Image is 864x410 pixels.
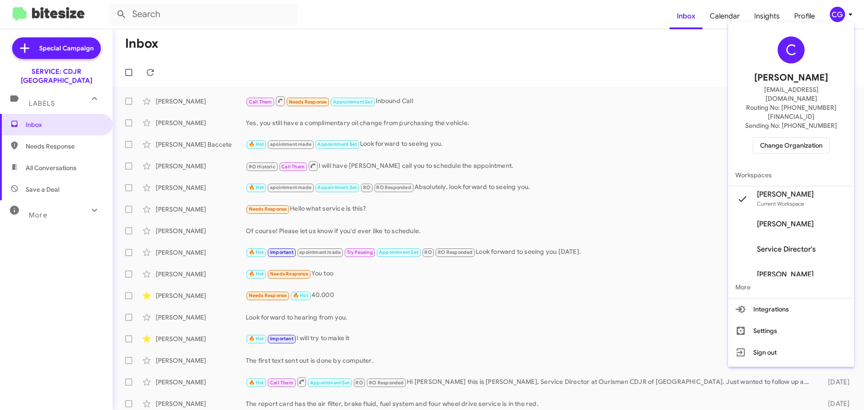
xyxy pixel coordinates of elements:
button: Change Organization [753,137,830,153]
span: Current Workspace [757,200,804,207]
span: More [728,276,854,298]
span: [PERSON_NAME] [757,270,814,279]
span: [EMAIL_ADDRESS][DOMAIN_NAME] [739,85,843,103]
div: C [778,36,805,63]
span: [PERSON_NAME] [757,190,814,199]
span: Workspaces [728,164,854,186]
span: [PERSON_NAME] [757,220,814,229]
span: Service Director's [757,245,816,254]
button: Integrations [728,298,854,320]
button: Settings [728,320,854,342]
span: Change Organization [760,138,823,153]
span: [PERSON_NAME] [754,71,828,85]
button: Sign out [728,342,854,363]
span: Sending No: [PHONE_NUMBER] [745,121,837,130]
span: Routing No: [PHONE_NUMBER][FINANCIAL_ID] [739,103,843,121]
